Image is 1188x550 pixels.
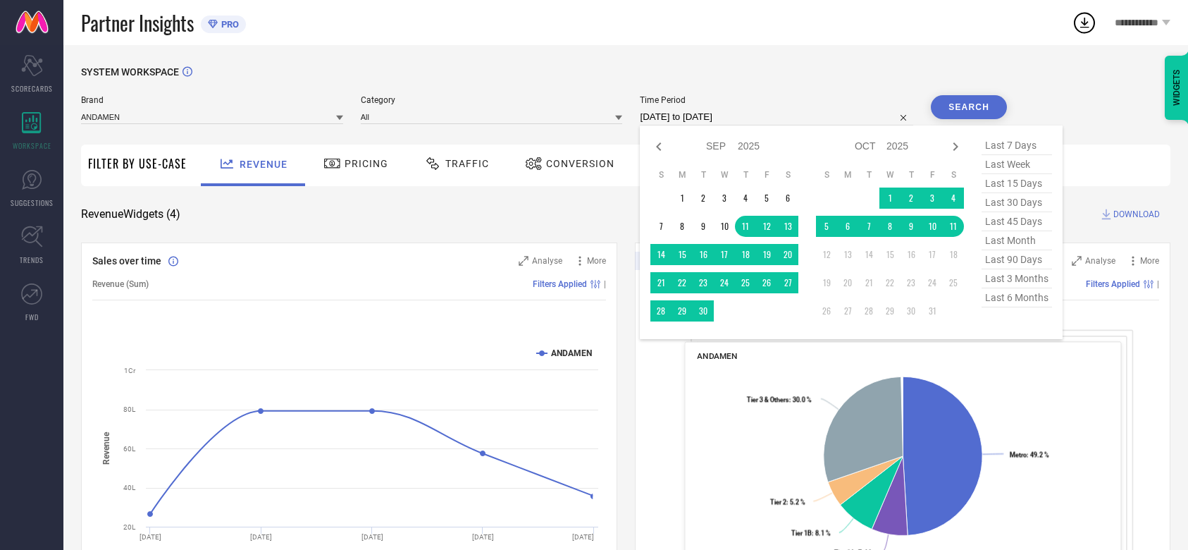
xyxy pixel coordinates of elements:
td: Sat Oct 25 2025 [943,272,964,293]
th: Friday [922,169,943,181]
td: Mon Oct 13 2025 [837,244,858,265]
td: Thu Oct 30 2025 [901,300,922,322]
span: Category [361,95,623,105]
text: [DATE] [140,533,161,541]
td: Tue Oct 07 2025 [858,216,879,237]
text: 60L [123,445,136,453]
td: Wed Sep 17 2025 [714,244,735,265]
td: Mon Oct 27 2025 [837,300,858,322]
span: Revenue Widgets ( 4 ) [81,207,180,221]
td: Sat Oct 18 2025 [943,244,964,265]
span: Conversion [546,158,614,169]
td: Thu Oct 09 2025 [901,216,922,237]
th: Saturday [943,169,964,181]
td: Sat Sep 27 2025 [777,272,798,293]
td: Fri Sep 19 2025 [756,244,777,265]
td: Fri Oct 31 2025 [922,300,943,322]
span: | [1157,279,1159,289]
span: PRO [218,19,239,30]
td: Tue Oct 14 2025 [858,244,879,265]
span: last 15 days [982,174,1052,193]
button: Search [931,95,1007,119]
td: Sat Oct 11 2025 [943,216,964,237]
span: last 6 months [982,288,1052,307]
td: Mon Oct 06 2025 [837,216,858,237]
span: TRENDS [20,255,44,265]
span: Revenue [240,159,287,170]
td: Wed Oct 15 2025 [879,244,901,265]
tspan: Revenue [101,432,111,465]
td: Thu Sep 11 2025 [735,216,756,237]
span: Filters Applied [1086,279,1140,289]
text: 80L [123,405,136,413]
tspan: Metro [1009,451,1026,459]
text: ANDAMEN [551,348,592,358]
text: : 5.2 % [769,499,805,506]
th: Saturday [777,169,798,181]
td: Tue Oct 28 2025 [858,300,879,322]
td: Sun Oct 19 2025 [816,272,837,293]
th: Thursday [901,169,922,181]
span: last 3 months [982,269,1052,288]
span: last week [982,155,1052,174]
span: Filter By Use-Case [88,155,187,172]
td: Mon Sep 15 2025 [672,244,693,265]
span: Analyse [532,256,562,266]
text: [DATE] [361,533,383,541]
td: Mon Sep 08 2025 [672,216,693,237]
td: Fri Sep 12 2025 [756,216,777,237]
text: [DATE] [572,533,594,541]
div: Open download list [1072,10,1097,35]
td: Tue Sep 16 2025 [693,244,714,265]
text: [DATE] [472,533,494,541]
span: Pricing [345,158,388,169]
span: DOWNLOAD [1113,207,1160,221]
th: Monday [837,169,858,181]
span: SUGGESTIONS [11,197,54,208]
span: SCORECARDS [11,83,53,94]
td: Mon Sep 01 2025 [672,188,693,209]
span: Sales over time [92,255,161,267]
td: Sat Sep 06 2025 [777,188,798,209]
text: : 8.1 % [791,530,830,537]
th: Wednesday [714,169,735,181]
td: Sun Sep 28 2025 [650,300,672,322]
td: Fri Oct 17 2025 [922,244,943,265]
td: Tue Sep 23 2025 [693,272,714,293]
tspan: Tier 2 [769,499,786,506]
span: Time Period [640,95,913,105]
td: Wed Oct 01 2025 [879,188,901,209]
th: Tuesday [858,169,879,181]
div: Next month [947,138,964,155]
td: Fri Sep 05 2025 [756,188,777,209]
th: Monday [672,169,693,181]
td: Thu Oct 23 2025 [901,272,922,293]
td: Mon Sep 22 2025 [672,272,693,293]
td: Sun Oct 26 2025 [816,300,837,322]
text: : 49.2 % [1009,451,1048,459]
text: [DATE] [250,533,272,541]
span: last 7 days [982,136,1052,155]
text: 40L [123,484,136,491]
td: Thu Sep 04 2025 [735,188,756,209]
span: Brand [81,95,343,105]
span: Traffic [445,158,489,169]
td: Fri Oct 03 2025 [922,188,943,209]
th: Sunday [650,169,672,181]
td: Sun Oct 05 2025 [816,216,837,237]
tspan: Tier 3 & Others [746,396,788,403]
td: Sun Sep 14 2025 [650,244,672,265]
td: Fri Oct 24 2025 [922,272,943,293]
td: Tue Sep 30 2025 [693,300,714,322]
div: Previous month [650,138,667,155]
td: Sat Oct 04 2025 [943,188,964,209]
td: Thu Oct 16 2025 [901,244,922,265]
td: Tue Oct 21 2025 [858,272,879,293]
td: Wed Oct 08 2025 [879,216,901,237]
span: last month [982,231,1052,250]
td: Sun Sep 21 2025 [650,272,672,293]
td: Sat Sep 13 2025 [777,216,798,237]
td: Thu Sep 18 2025 [735,244,756,265]
text: 20L [123,523,136,531]
tspan: Tier 1B [791,530,811,537]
